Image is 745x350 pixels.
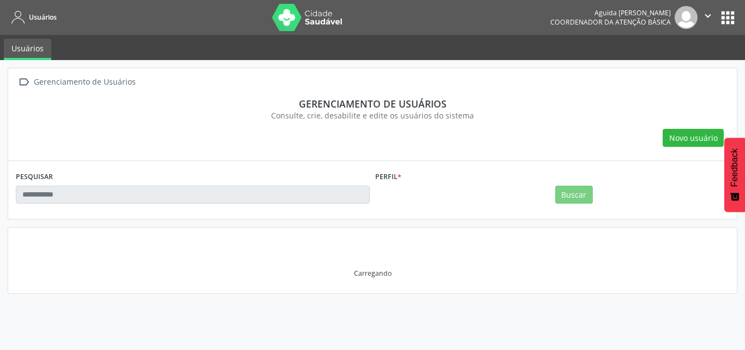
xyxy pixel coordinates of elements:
span: Coordenador da Atenção Básica [550,17,671,27]
a: Usuários [4,39,51,60]
span: Novo usuário [669,132,718,144]
label: Perfil [375,169,401,186]
div: Gerenciamento de usuários [23,98,722,110]
div: Consulte, crie, desabilite e edite os usuários do sistema [23,110,722,121]
button: Novo usuário [663,129,724,147]
i:  [702,10,714,22]
div: Carregando [354,269,392,278]
button: Buscar [555,186,593,204]
div: Aguida [PERSON_NAME] [550,8,671,17]
img: img [675,6,698,29]
span: Usuários [29,13,57,22]
div: Gerenciamento de Usuários [32,74,137,90]
a: Usuários [8,8,57,26]
button: Feedback - Mostrar pesquisa [724,138,745,212]
button:  [698,6,718,29]
span: Feedback [730,149,740,187]
a:  Gerenciamento de Usuários [16,74,137,90]
i:  [16,74,32,90]
label: PESQUISAR [16,169,53,186]
button: apps [718,8,737,27]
